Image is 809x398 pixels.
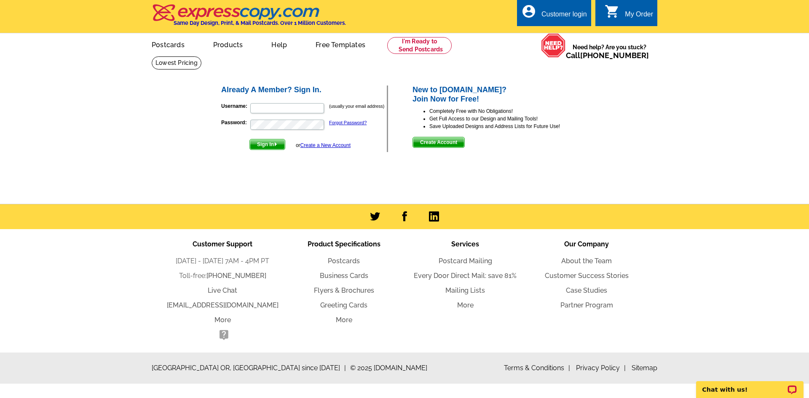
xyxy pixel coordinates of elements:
a: Case Studies [566,286,607,294]
button: Create Account [413,137,465,148]
span: Our Company [564,240,609,248]
img: help [541,33,566,58]
span: Services [451,240,479,248]
a: More [457,301,474,309]
li: Completely Free with No Obligations! [429,107,589,115]
button: Sign In [249,139,285,150]
a: Privacy Policy [576,364,626,372]
a: Every Door Direct Mail: save 81% [414,272,517,280]
h2: Already A Member? Sign In. [221,85,387,95]
li: Save Uploaded Designs and Address Lists for Future Use! [429,123,589,130]
a: Forgot Password? [329,120,367,125]
h4: Same Day Design, Print, & Mail Postcards. Over 1 Million Customers. [174,20,346,26]
label: Password: [221,119,249,126]
a: More [336,316,352,324]
i: account_circle [521,4,536,19]
a: Live Chat [208,286,237,294]
a: Flyers & Brochures [314,286,374,294]
label: Username: [221,102,249,110]
a: Sitemap [632,364,657,372]
span: Create Account [413,137,464,147]
small: (usually your email address) [329,104,384,109]
a: [PHONE_NUMBER] [206,272,266,280]
span: [GEOGRAPHIC_DATA] OR, [GEOGRAPHIC_DATA] since [DATE] [152,363,346,373]
a: Same Day Design, Print, & Mail Postcards. Over 1 Million Customers. [152,10,346,26]
div: My Order [625,11,653,22]
span: Sign In [250,139,285,150]
a: Partner Program [560,301,613,309]
a: Help [258,34,300,54]
div: or [296,142,351,149]
a: About the Team [561,257,612,265]
a: Products [200,34,257,54]
img: button-next-arrow-white.png [274,142,278,146]
li: Toll-free: [162,271,283,281]
span: Call [566,51,649,60]
i: shopping_cart [605,4,620,19]
div: Customer login [541,11,587,22]
a: Postcards [138,34,198,54]
a: Greeting Cards [320,301,367,309]
span: Customer Support [193,240,252,248]
li: [DATE] - [DATE] 7AM - 4PM PT [162,256,283,266]
a: Business Cards [320,272,368,280]
span: Need help? Are you stuck? [566,43,653,60]
a: Postcards [328,257,360,265]
span: © 2025 [DOMAIN_NAME] [350,363,427,373]
a: [PHONE_NUMBER] [580,51,649,60]
iframe: LiveChat chat widget [691,371,809,398]
a: Customer Success Stories [545,272,629,280]
a: account_circle Customer login [521,9,587,20]
a: [EMAIL_ADDRESS][DOMAIN_NAME] [167,301,279,309]
span: Product Specifications [308,240,380,248]
a: Terms & Conditions [504,364,570,372]
a: Postcard Mailing [439,257,492,265]
a: Create a New Account [300,142,351,148]
a: shopping_cart My Order [605,9,653,20]
a: Mailing Lists [445,286,485,294]
a: More [214,316,231,324]
a: Free Templates [302,34,379,54]
li: Get Full Access to our Design and Mailing Tools! [429,115,589,123]
h2: New to [DOMAIN_NAME]? Join Now for Free! [413,85,589,104]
